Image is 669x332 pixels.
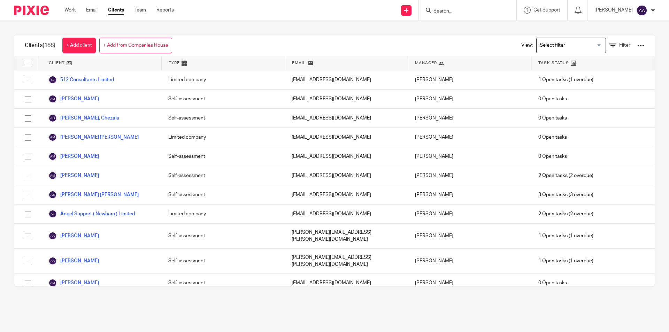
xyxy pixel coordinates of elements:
[48,232,99,240] a: [PERSON_NAME]
[161,249,285,273] div: Self-assessment
[408,249,531,273] div: [PERSON_NAME]
[134,7,146,14] a: Team
[285,166,408,185] div: [EMAIL_ADDRESS][DOMAIN_NAME]
[48,191,57,199] img: svg%3E
[408,109,531,128] div: [PERSON_NAME]
[48,152,57,161] img: svg%3E
[408,147,531,166] div: [PERSON_NAME]
[108,7,124,14] a: Clients
[538,134,567,141] span: 0 Open tasks
[285,185,408,204] div: [EMAIL_ADDRESS][DOMAIN_NAME]
[619,43,630,48] span: Filter
[161,147,285,166] div: Self-assessment
[538,191,568,198] span: 3 Open tasks
[538,115,567,122] span: 0 Open tasks
[161,166,285,185] div: Self-assessment
[48,232,57,240] img: svg%3E
[169,60,180,66] span: Type
[415,60,437,66] span: Manager
[161,90,285,108] div: Self-assessment
[48,210,135,218] a: Angel Support ( Newham ) Limited
[538,191,593,198] span: (3 overdue)
[285,147,408,166] div: [EMAIL_ADDRESS][DOMAIN_NAME]
[161,109,285,128] div: Self-assessment
[537,39,602,52] input: Search for option
[285,224,408,248] div: [PERSON_NAME][EMAIL_ADDRESS][PERSON_NAME][DOMAIN_NAME]
[538,232,593,239] span: (1 overdue)
[161,273,285,292] div: Self-assessment
[538,95,567,102] span: 0 Open tasks
[408,90,531,108] div: [PERSON_NAME]
[48,76,57,84] img: svg%3E
[538,76,568,83] span: 1 Open tasks
[511,35,644,56] div: View:
[48,114,57,122] img: svg%3E
[538,60,569,66] span: Task Status
[538,210,593,217] span: (2 overdue)
[636,5,647,16] img: svg%3E
[48,95,99,103] a: [PERSON_NAME]
[408,204,531,223] div: [PERSON_NAME]
[408,166,531,185] div: [PERSON_NAME]
[161,204,285,223] div: Limited company
[538,257,593,264] span: (1 overdue)
[533,8,560,13] span: Get Support
[161,185,285,204] div: Self-assessment
[48,191,139,199] a: [PERSON_NAME] [PERSON_NAME]
[161,128,285,147] div: Limited company
[594,7,633,14] p: [PERSON_NAME]
[538,76,593,83] span: (1 overdue)
[62,38,96,53] a: + Add client
[285,90,408,108] div: [EMAIL_ADDRESS][DOMAIN_NAME]
[538,210,568,217] span: 2 Open tasks
[25,42,55,49] h1: Clients
[48,257,57,265] img: svg%3E
[408,224,531,248] div: [PERSON_NAME]
[48,171,99,180] a: [PERSON_NAME]
[285,70,408,89] div: [EMAIL_ADDRESS][DOMAIN_NAME]
[161,70,285,89] div: Limited company
[14,6,49,15] img: Pixie
[408,273,531,292] div: [PERSON_NAME]
[48,279,99,287] a: [PERSON_NAME]
[285,273,408,292] div: [EMAIL_ADDRESS][DOMAIN_NAME]
[433,8,495,15] input: Search
[21,56,34,70] input: Select all
[285,204,408,223] div: [EMAIL_ADDRESS][DOMAIN_NAME]
[48,257,99,265] a: [PERSON_NAME]
[538,172,593,179] span: (2 overdue)
[48,171,57,180] img: svg%3E
[285,128,408,147] div: [EMAIL_ADDRESS][DOMAIN_NAME]
[43,43,55,48] span: (188)
[408,185,531,204] div: [PERSON_NAME]
[285,249,408,273] div: [PERSON_NAME][EMAIL_ADDRESS][PERSON_NAME][DOMAIN_NAME]
[48,133,139,141] a: [PERSON_NAME] [PERSON_NAME]
[161,224,285,248] div: Self-assessment
[538,172,568,179] span: 2 Open tasks
[538,232,568,239] span: 1 Open tasks
[99,38,172,53] a: + Add from Companies House
[64,7,76,14] a: Work
[292,60,306,66] span: Email
[536,38,606,53] div: Search for option
[48,76,114,84] a: 512 Consultants Limited
[538,257,568,264] span: 1 Open tasks
[156,7,174,14] a: Reports
[48,279,57,287] img: svg%3E
[48,210,57,218] img: svg%3E
[538,279,567,286] span: 0 Open tasks
[49,60,65,66] span: Client
[86,7,98,14] a: Email
[285,109,408,128] div: [EMAIL_ADDRESS][DOMAIN_NAME]
[48,95,57,103] img: svg%3E
[408,70,531,89] div: [PERSON_NAME]
[48,152,99,161] a: [PERSON_NAME]
[408,128,531,147] div: [PERSON_NAME]
[48,133,57,141] img: svg%3E
[48,114,119,122] a: [PERSON_NAME], Ghezala
[538,153,567,160] span: 0 Open tasks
